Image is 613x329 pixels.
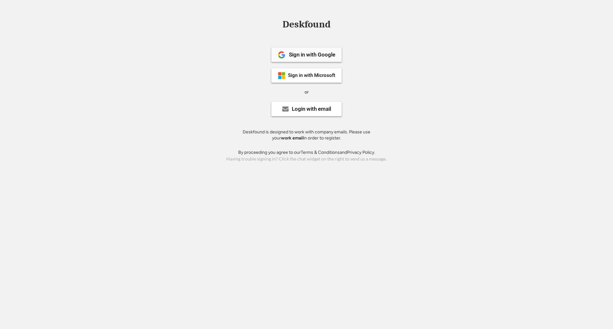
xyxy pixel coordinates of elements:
[289,52,335,57] div: Sign in with Google
[278,51,285,59] img: 1024px-Google__G__Logo.svg.png
[347,150,375,155] a: Privacy Policy.
[281,135,303,141] strong: work email
[279,19,334,29] div: Deskfound
[288,73,335,78] div: Sign in with Microsoft
[292,106,331,112] div: Login with email
[305,89,309,95] div: or
[278,72,285,79] img: ms-symbollockup_mssymbol_19.png
[235,129,378,141] div: Deskfound is designed to work with company emails. Please use your in order to register.
[301,150,340,155] a: Terms & Conditions
[238,149,375,156] div: By proceeding you agree to our and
